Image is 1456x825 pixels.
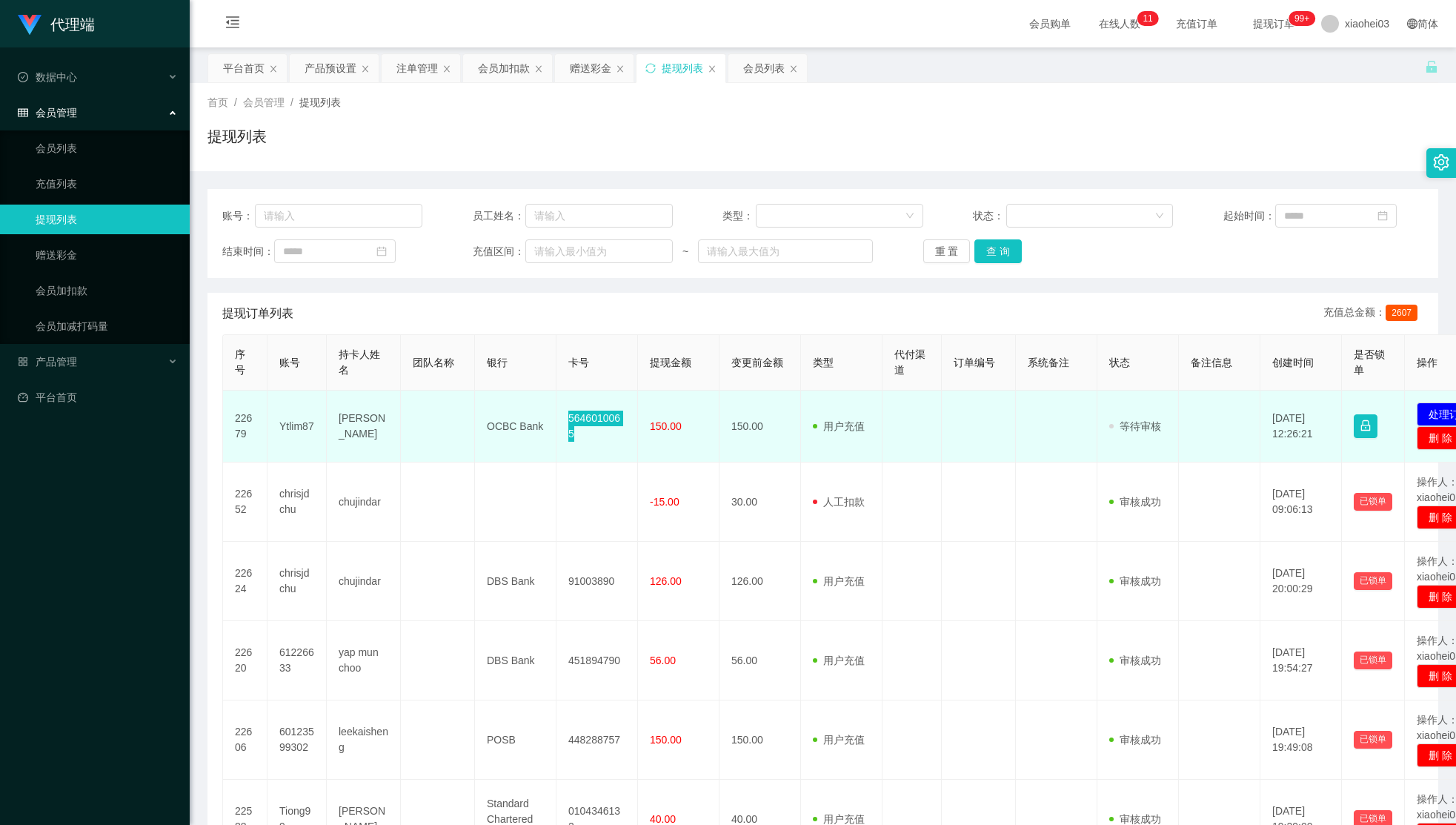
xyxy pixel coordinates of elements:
[376,246,387,256] i: 图标: calendar
[305,54,356,82] div: 产品预设置
[1354,731,1392,749] button: 已锁单
[1109,734,1161,746] span: 审核成功
[1260,463,1342,542] td: [DATE] 09:06:13
[645,63,656,73] i: 图标: sync
[267,542,327,621] td: chrisjdchu
[18,357,28,367] i: 图标: appstore-o
[1191,357,1232,368] span: 备注信息
[1137,11,1158,26] sup: 11
[279,357,300,368] span: 账号
[1386,305,1417,321] span: 2607
[475,621,556,700] td: DBS Bank
[396,54,438,82] div: 注单管理
[475,700,556,780] td: POSB
[413,357,454,368] span: 团队名称
[290,96,293,108] span: /
[1109,496,1161,508] span: 审核成功
[222,244,274,259] span: 结束时间：
[327,621,401,700] td: yap mun choo
[243,96,285,108] span: 会员管理
[556,542,638,621] td: 91003890
[1377,211,1388,221] i: 图标: calendar
[1246,19,1302,29] span: 提现订单
[234,96,237,108] span: /
[813,813,865,825] span: 用户充值
[36,240,178,270] a: 赠送彩金
[894,348,925,376] span: 代付渠道
[905,211,914,222] i: 图标: down
[18,107,77,119] span: 会员管理
[1109,420,1161,432] span: 等待审核
[18,382,178,412] a: 图标: dashboard平台首页
[650,655,676,666] span: 56.00
[487,357,508,368] span: 银行
[223,621,267,700] td: 22620
[722,208,756,224] span: 类型：
[650,575,682,587] span: 126.00
[235,348,245,376] span: 序号
[223,54,265,82] div: 平台首页
[1223,208,1275,224] span: 起始时间：
[1407,19,1417,29] i: 图标: global
[650,496,679,508] span: -15.00
[222,305,293,322] span: 提现订单列表
[1417,357,1437,368] span: 操作
[269,64,278,73] i: 图标: close
[223,700,267,780] td: 22606
[36,276,178,305] a: 会员加扣款
[650,357,691,368] span: 提现金额
[1260,621,1342,700] td: [DATE] 19:54:27
[475,391,556,463] td: OCBC Bank
[525,239,673,263] input: 请输入最小值为
[813,575,865,587] span: 用户充值
[1143,11,1148,26] p: 1
[556,700,638,780] td: 448288757
[299,96,341,108] span: 提现列表
[1260,391,1342,463] td: [DATE] 12:26:21
[1354,414,1377,438] button: 图标: lock
[719,700,801,780] td: 150.00
[18,72,28,82] i: 图标: check-circle-o
[1354,493,1392,511] button: 已锁单
[954,357,995,368] span: 订单编号
[18,15,41,36] img: logo.9652507e.png
[650,734,682,746] span: 150.00
[36,205,178,234] a: 提现列表
[361,64,370,73] i: 图标: close
[475,542,556,621] td: DBS Bank
[616,64,625,73] i: 图标: close
[698,239,873,263] input: 请输入最大值为
[267,463,327,542] td: chrisjdchu
[650,813,676,825] span: 40.00
[813,655,865,666] span: 用户充值
[267,391,327,463] td: Ytlim87
[50,1,95,48] h1: 代理端
[1354,348,1385,376] span: 是否锁单
[719,463,801,542] td: 30.00
[813,357,834,368] span: 类型
[1028,357,1069,368] span: 系统备注
[973,208,1006,224] span: 状态：
[473,244,525,259] span: 充值区间：
[327,463,401,542] td: chujindar
[1272,357,1314,368] span: 创建时间
[327,700,401,780] td: leekaisheng
[442,64,451,73] i: 图标: close
[36,169,178,199] a: 充值列表
[18,107,28,118] i: 图标: table
[1354,572,1392,590] button: 已锁单
[223,391,267,463] td: 22679
[255,204,422,228] input: 请输入
[1109,575,1161,587] span: 审核成功
[36,133,178,163] a: 会员列表
[18,71,77,83] span: 数据中心
[339,348,380,376] span: 持卡人姓名
[1425,60,1438,73] i: 图标: unlock
[222,208,255,224] span: 账号：
[1260,542,1342,621] td: [DATE] 20:00:29
[813,496,865,508] span: 人工扣款
[708,64,717,73] i: 图标: close
[1289,11,1315,26] sup: 1174
[1323,305,1423,322] div: 充值总金额：
[719,391,801,463] td: 150.00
